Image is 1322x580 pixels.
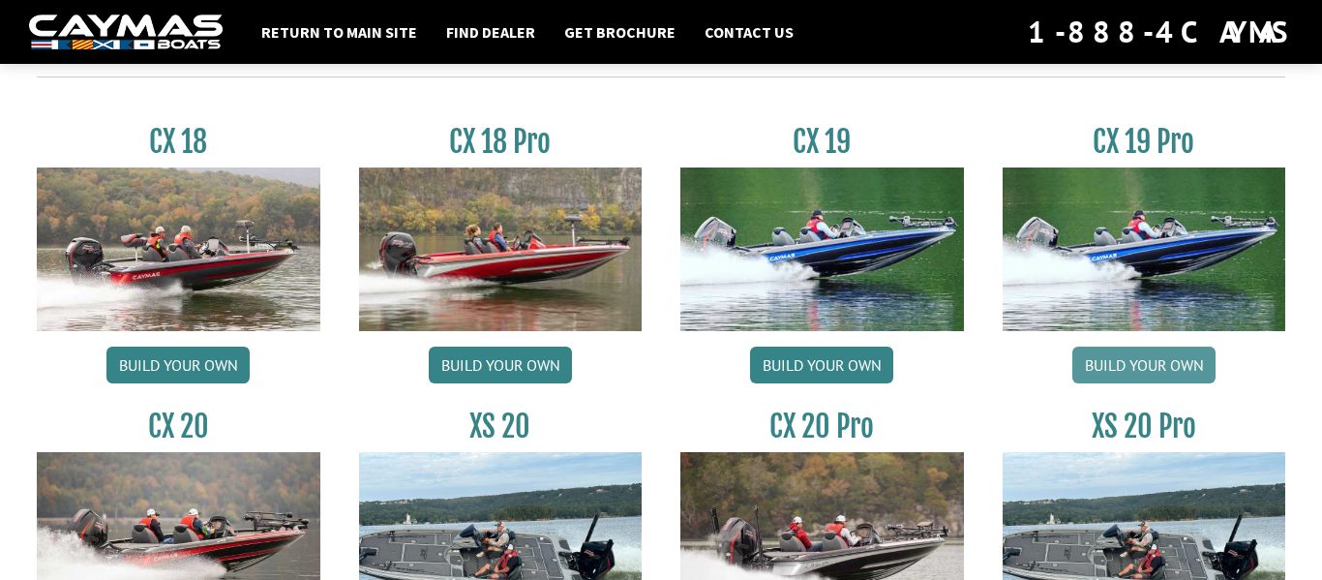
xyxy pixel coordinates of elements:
a: Build your own [106,347,250,383]
a: Build your own [1072,347,1216,383]
img: CX-18SS_thumbnail.jpg [359,168,643,330]
h3: CX 19 Pro [1003,124,1286,160]
img: CX19_thumbnail.jpg [680,168,964,330]
h3: CX 19 [680,124,964,160]
img: CX-18S_thumbnail.jpg [37,168,320,330]
a: Build your own [750,347,893,383]
h3: XS 20 Pro [1003,409,1286,444]
a: Contact Us [695,19,803,45]
a: Get Brochure [555,19,685,45]
img: white-logo-c9c8dbefe5ff5ceceb0f0178aa75bf4bb51f6bca0971e226c86eb53dfe498488.png [29,15,223,50]
h3: CX 18 [37,124,320,160]
img: CX19_thumbnail.jpg [1003,168,1286,330]
h3: CX 20 [37,409,320,444]
h3: XS 20 [359,409,643,444]
a: Return to main site [252,19,427,45]
h3: CX 18 Pro [359,124,643,160]
h3: CX 20 Pro [680,409,964,444]
a: Find Dealer [436,19,545,45]
a: Build your own [429,347,572,383]
div: 1-888-4CAYMAS [1028,11,1293,53]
